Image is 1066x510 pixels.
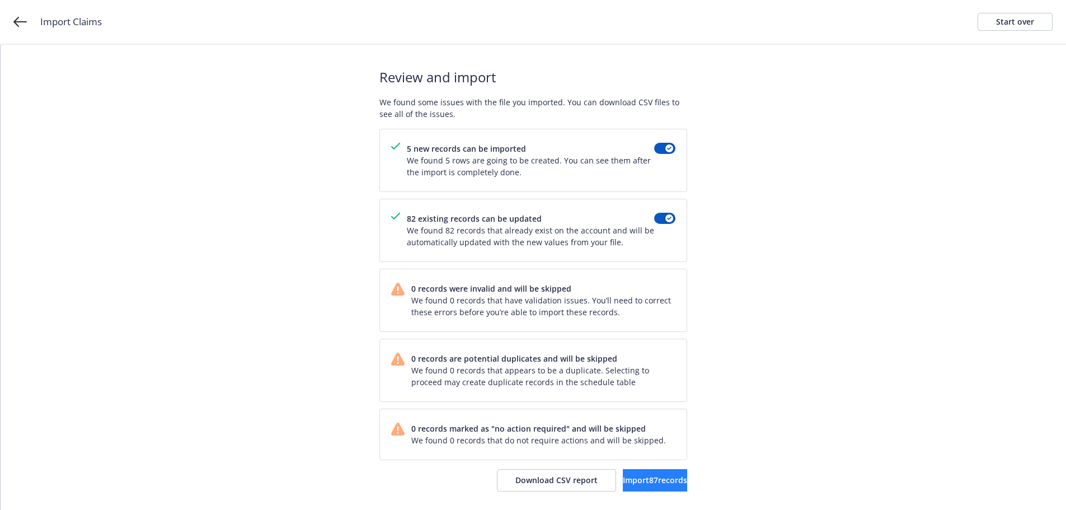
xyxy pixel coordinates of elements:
span: Download CSV report [515,475,598,485]
span: We found 0 records that do not require actions and will be skipped. [411,434,666,446]
span: We found 5 rows are going to be created. You can see them after the import is completely done. [407,155,654,178]
span: 0 records marked as "no action required" and will be skipped [411,423,666,434]
span: 82 existing records can be updated [407,213,654,224]
span: 0 records were invalid and will be skipped [411,283,675,294]
span: We found 0 records that have validation issues. You’ll need to correct these errors before you’re... [411,294,675,318]
button: Download CSV report [497,469,616,492]
span: 5 new records can be imported [407,143,654,155]
span: 0 records are potential duplicates and will be skipped [411,353,675,364]
div: Start over [996,13,1034,30]
span: Review and import [379,67,687,87]
span: We found some issues with the file you imported. You can download CSV files to see all of the iss... [379,96,687,120]
span: Import Claims [40,15,102,29]
span: We found 82 records that already exist on the account and will be automatically updated with the ... [407,224,654,248]
span: Import 87 records [623,475,687,485]
span: We found 0 records that appears to be a duplicate. Selecting to proceed may create duplicate reco... [411,364,675,388]
a: Start over [978,13,1053,31]
button: Import87records [623,469,687,492]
